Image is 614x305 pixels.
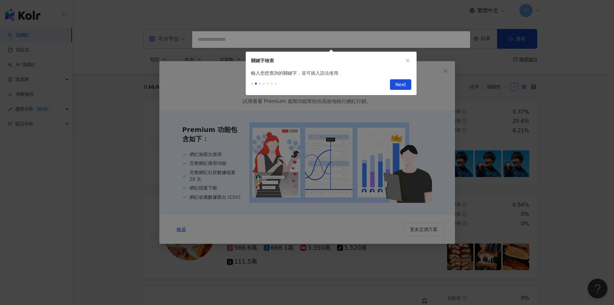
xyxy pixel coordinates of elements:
button: Next [390,79,411,90]
button: close [404,57,411,64]
span: close [405,58,410,63]
span: Next [395,80,406,90]
div: 輸入您想查詢的關鍵字，並可插入語法使用 [246,69,417,77]
div: 關鍵字檢索 [251,57,404,64]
